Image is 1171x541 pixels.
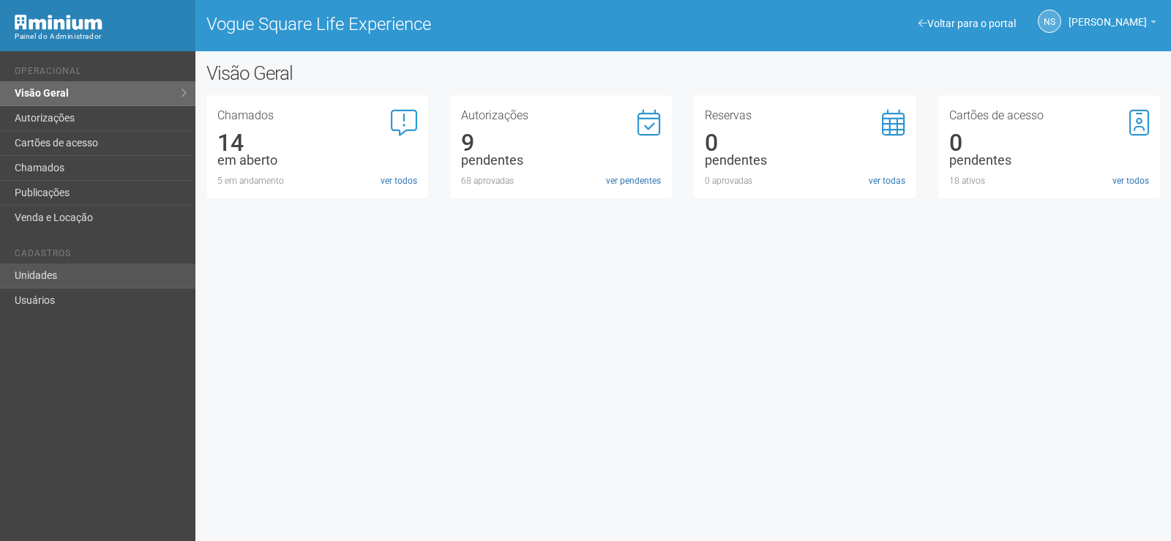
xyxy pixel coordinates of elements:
[461,174,661,187] div: 68 aprovadas
[381,174,417,187] a: ver todos
[1112,174,1149,187] a: ver todos
[949,174,1149,187] div: 18 ativos
[705,174,905,187] div: 0 aprovadas
[15,248,184,264] li: Cadastros
[705,154,905,167] div: pendentes
[461,110,661,122] h3: Autorizações
[15,15,102,30] img: Minium
[1038,10,1061,33] a: NS
[949,136,1149,149] div: 0
[1069,2,1147,28] span: Nicolle Silva
[217,136,417,149] div: 14
[1069,18,1156,30] a: [PERSON_NAME]
[217,154,417,167] div: em aberto
[949,154,1149,167] div: pendentes
[461,154,661,167] div: pendentes
[461,136,661,149] div: 9
[949,110,1149,122] h3: Cartões de acesso
[15,66,184,81] li: Operacional
[206,62,591,84] h2: Visão Geral
[206,15,673,34] h1: Vogue Square Life Experience
[705,110,905,122] h3: Reservas
[705,136,905,149] div: 0
[15,30,184,43] div: Painel do Administrador
[217,174,417,187] div: 5 em andamento
[869,174,905,187] a: ver todas
[217,110,417,122] h3: Chamados
[919,18,1016,29] a: Voltar para o portal
[606,174,661,187] a: ver pendentes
